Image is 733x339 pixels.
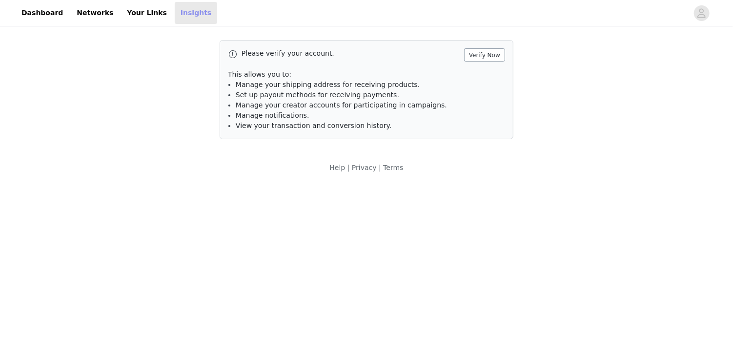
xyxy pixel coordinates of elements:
[236,81,420,88] span: Manage your shipping address for receiving products.
[121,2,173,24] a: Your Links
[228,69,505,80] p: This allows you to:
[236,122,391,129] span: View your transaction and conversion history.
[236,101,447,109] span: Manage your creator accounts for participating in campaigns.
[347,164,350,171] span: |
[379,164,381,171] span: |
[175,2,217,24] a: Insights
[329,164,345,171] a: Help
[242,48,460,59] p: Please verify your account.
[236,111,309,119] span: Manage notifications.
[383,164,403,171] a: Terms
[352,164,377,171] a: Privacy
[71,2,119,24] a: Networks
[16,2,69,24] a: Dashboard
[236,91,399,99] span: Set up payout methods for receiving payments.
[464,48,505,62] button: Verify Now
[697,5,706,21] div: avatar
